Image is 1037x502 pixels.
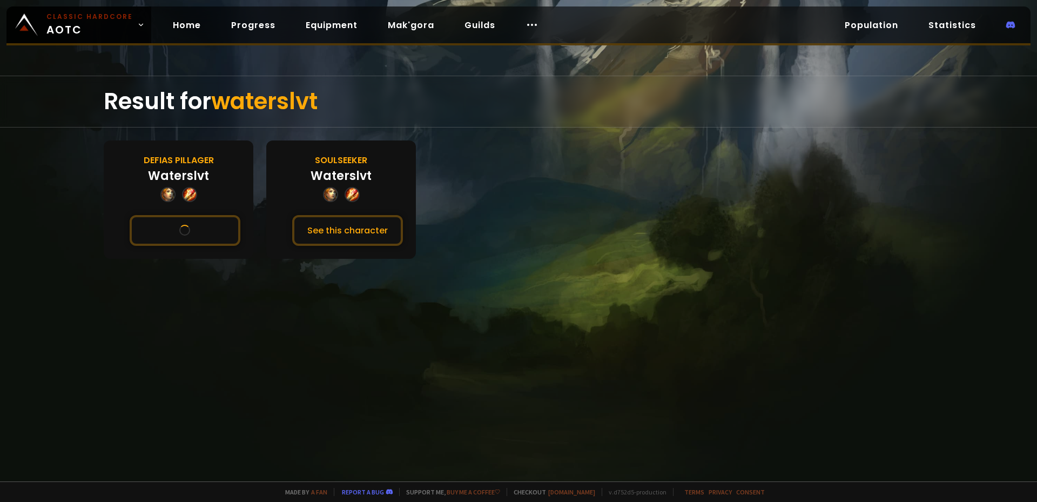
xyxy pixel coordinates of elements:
div: Soulseeker [315,153,367,167]
a: Mak'gora [379,14,443,36]
a: Classic HardcoreAOTC [6,6,151,43]
a: Progress [223,14,284,36]
a: Statistics [920,14,985,36]
button: See this character [292,215,403,246]
a: Consent [736,488,765,496]
span: v. d752d5 - production [602,488,666,496]
span: AOTC [46,12,133,38]
div: Waterslvt [148,167,209,185]
small: Classic Hardcore [46,12,133,22]
div: Defias Pillager [144,153,214,167]
a: [DOMAIN_NAME] [548,488,595,496]
a: Report a bug [342,488,384,496]
a: Terms [684,488,704,496]
a: Home [164,14,210,36]
a: Guilds [456,14,504,36]
a: Equipment [297,14,366,36]
a: a fan [311,488,327,496]
a: Buy me a coffee [447,488,500,496]
div: Waterslvt [311,167,372,185]
span: Support me, [399,488,500,496]
span: waterslvt [211,85,318,117]
span: Made by [279,488,327,496]
span: Checkout [507,488,595,496]
button: See this character [130,215,240,246]
a: Population [836,14,907,36]
a: Privacy [709,488,732,496]
div: Result for [104,76,933,127]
